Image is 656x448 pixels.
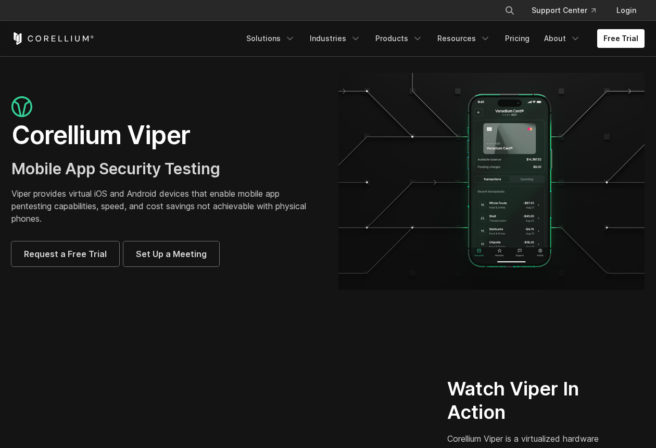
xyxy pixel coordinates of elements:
[240,29,301,48] a: Solutions
[11,159,220,178] span: Mobile App Security Testing
[136,248,207,260] span: Set Up a Meeting
[11,187,318,225] p: Viper provides virtual iOS and Android devices that enable mobile app pentesting capabilities, sp...
[11,241,119,266] a: Request a Free Trial
[500,1,519,20] button: Search
[369,29,429,48] a: Products
[123,241,219,266] a: Set Up a Meeting
[304,29,367,48] a: Industries
[499,29,536,48] a: Pricing
[11,120,318,151] h1: Corellium Viper
[240,29,645,48] div: Navigation Menu
[523,1,604,20] a: Support Center
[431,29,497,48] a: Resources
[597,29,645,48] a: Free Trial
[338,73,645,290] img: viper_hero
[447,377,605,424] h2: Watch Viper In Action
[11,32,94,45] a: Corellium Home
[11,96,32,118] img: viper_icon_large
[24,248,107,260] span: Request a Free Trial
[492,1,645,20] div: Navigation Menu
[608,1,645,20] a: Login
[538,29,587,48] a: About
